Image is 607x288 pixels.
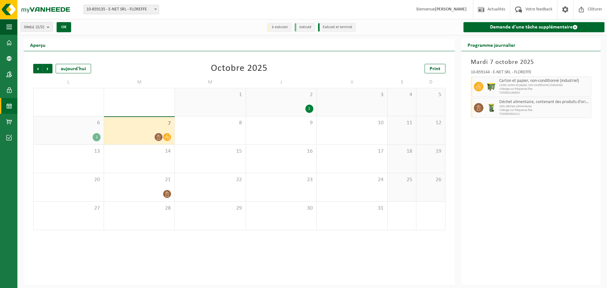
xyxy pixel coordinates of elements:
span: 19 [420,148,442,155]
button: OK [57,22,71,32]
td: M [104,77,175,88]
span: 9 [249,119,313,126]
span: 16 [249,148,313,155]
span: 14 [107,148,171,155]
td: L [33,77,104,88]
h3: Mardi 7 octobre 2025 [471,58,591,67]
span: 13 [37,148,101,155]
li: à exécuter [267,23,291,32]
span: 10-859135 - E-NET SRL - FLOREFFE [83,5,159,14]
h2: Aperçu [24,39,52,51]
span: T250002160854 [499,91,589,95]
span: Vidange sur fréquence fixe [499,108,589,112]
span: 3 [320,91,384,98]
span: 11 [391,119,413,126]
span: 26 [420,176,442,183]
span: 6 [37,119,101,126]
h2: Programme journalier [461,39,522,51]
td: D [416,77,445,88]
span: 29 [178,205,242,212]
span: 4 [391,91,413,98]
span: 23 [249,176,313,183]
span: 17 [320,148,384,155]
div: 2 [305,105,313,113]
span: Carton et papier, non-conditionné (industriel) [499,78,589,83]
a: Demande d'une tâche supplémentaire [463,22,604,32]
span: 22 [178,176,242,183]
span: 27 [37,205,101,212]
span: 30 [249,205,313,212]
img: WB-1100-HPE-GN-50 [487,82,496,91]
span: Suivant [43,64,52,73]
span: 5 [420,91,442,98]
span: 10 [320,119,384,126]
span: 20 [37,176,101,183]
span: 15 [178,148,242,155]
div: 1 [93,133,101,141]
span: 7 [107,120,171,127]
span: 8 [178,119,242,126]
strong: [PERSON_NAME] [435,7,467,12]
li: Exécuté et terminé [318,23,356,32]
span: Site(s) [24,22,44,32]
span: 18 [391,148,413,155]
td: M [175,77,246,88]
td: S [388,77,416,88]
span: Vidange sur fréquence fixe [499,87,589,91]
span: 31 [320,205,384,212]
span: Précédent [33,64,43,73]
span: 1100L carton et papier, non-conditionné (industriel) [499,83,589,87]
div: aujourd'hui [56,64,91,73]
li: exécuté [295,23,315,32]
a: Print [425,64,445,73]
span: 2 [249,91,313,98]
count: (2/2) [36,25,44,29]
span: 24 [320,176,384,183]
span: T250002942211 [499,112,589,116]
img: WB-0140-HPE-GN-50 [487,103,496,113]
span: Print [430,66,440,71]
div: 10-859144 - E-NET SRL - FLOREFFE [471,70,591,77]
span: 25 [391,176,413,183]
span: Déchet alimentaire, contenant des produits d'origine animale, non emballé, catégorie 3 [499,100,589,105]
div: Octobre 2025 [211,64,267,73]
td: V [317,77,388,88]
button: Site(s)(2/2) [21,22,53,32]
span: 28 [107,205,171,212]
span: 21 [107,176,171,183]
span: 1 [178,91,242,98]
td: J [246,77,317,88]
span: 10-859135 - E-NET SRL - FLOREFFE [84,5,159,14]
span: 140L déchets alimentaires [499,105,589,108]
span: 12 [420,119,442,126]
